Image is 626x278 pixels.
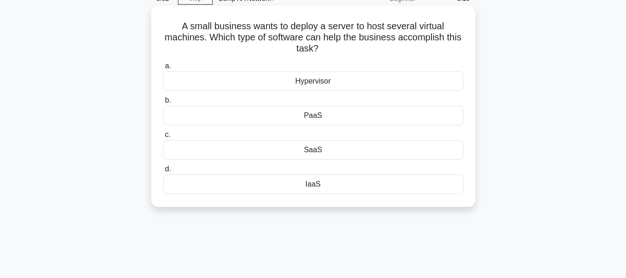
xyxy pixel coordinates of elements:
div: IaaS [163,175,463,194]
div: PaaS [163,106,463,125]
span: c. [165,130,171,138]
h5: A small business wants to deploy a server to host several virtual machines. Which type of softwar... [162,20,464,55]
span: b. [165,96,171,104]
div: Hypervisor [163,71,463,91]
span: d. [165,165,171,173]
div: SaaS [163,140,463,160]
span: a. [165,62,171,70]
